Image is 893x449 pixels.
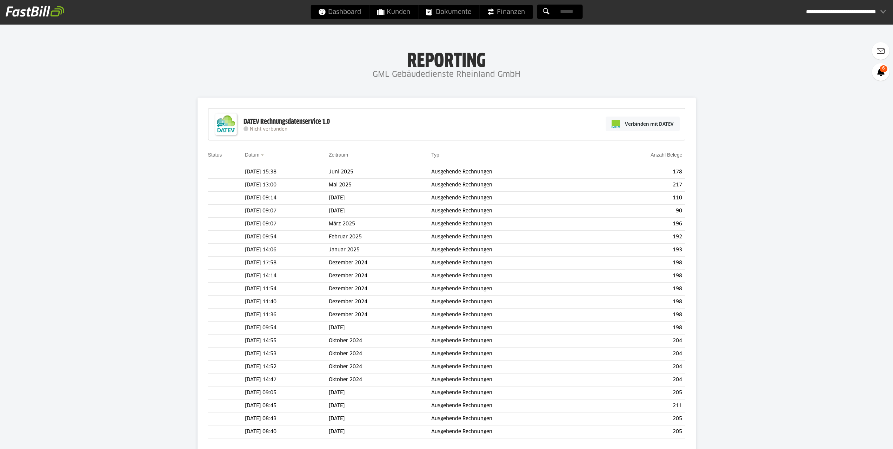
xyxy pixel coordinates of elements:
[329,322,431,335] td: [DATE]
[479,5,533,19] a: Finanzen
[593,166,685,179] td: 178
[872,63,889,81] a: 6
[431,425,593,438] td: Ausgehende Rechnungen
[426,5,471,19] span: Dokumente
[245,192,329,205] td: [DATE] 09:14
[245,270,329,283] td: [DATE] 14:14
[212,110,240,138] img: DATEV-Datenservice Logo
[329,348,431,361] td: Oktober 2024
[593,257,685,270] td: 198
[377,5,410,19] span: Kunden
[431,205,593,218] td: Ausgehende Rechnungen
[431,257,593,270] td: Ausgehende Rechnungen
[431,400,593,412] td: Ausgehende Rechnungen
[431,244,593,257] td: Ausgehende Rechnungen
[593,309,685,322] td: 198
[431,387,593,400] td: Ausgehende Rechnungen
[651,152,682,158] a: Anzahl Belege
[329,400,431,412] td: [DATE]
[431,192,593,205] td: Ausgehende Rechnungen
[593,218,685,231] td: 196
[593,348,685,361] td: 204
[245,244,329,257] td: [DATE] 14:06
[431,412,593,425] td: Ausgehende Rechnungen
[593,296,685,309] td: 198
[593,244,685,257] td: 193
[593,179,685,192] td: 217
[245,152,259,158] a: Datum
[245,374,329,387] td: [DATE] 14:47
[245,412,329,425] td: [DATE] 08:43
[329,387,431,400] td: [DATE]
[593,374,685,387] td: 204
[261,154,265,156] img: sort_desc.gif
[431,218,593,231] td: Ausgehende Rechnungen
[245,400,329,412] td: [DATE] 08:45
[329,192,431,205] td: [DATE]
[329,270,431,283] td: Dezember 2024
[431,152,439,158] a: Typ
[318,5,361,19] span: Dashboard
[431,283,593,296] td: Ausgehende Rechnungen
[250,127,287,132] span: Nicht verbunden
[329,179,431,192] td: Mai 2025
[593,192,685,205] td: 110
[329,152,348,158] a: Zeitraum
[329,205,431,218] td: [DATE]
[431,166,593,179] td: Ausgehende Rechnungen
[431,348,593,361] td: Ausgehende Rechnungen
[593,387,685,400] td: 205
[245,309,329,322] td: [DATE] 11:36
[245,387,329,400] td: [DATE] 09:05
[431,309,593,322] td: Ausgehende Rechnungen
[606,117,680,131] a: Verbinden mit DATEV
[593,400,685,412] td: 211
[593,205,685,218] td: 90
[431,179,593,192] td: Ausgehende Rechnungen
[431,296,593,309] td: Ausgehende Rechnungen
[245,231,329,244] td: [DATE] 09:54
[245,335,329,348] td: [DATE] 14:55
[329,257,431,270] td: Dezember 2024
[431,335,593,348] td: Ausgehende Rechnungen
[369,5,418,19] a: Kunden
[880,65,887,72] span: 6
[329,425,431,438] td: [DATE]
[245,425,329,438] td: [DATE] 08:40
[329,412,431,425] td: [DATE]
[329,361,431,374] td: Oktober 2024
[487,5,525,19] span: Finanzen
[839,428,886,445] iframe: Öffnet ein Widget, in dem Sie weitere Informationen finden
[245,296,329,309] td: [DATE] 11:40
[329,231,431,244] td: Februar 2025
[593,361,685,374] td: 204
[245,283,329,296] td: [DATE] 11:54
[245,218,329,231] td: [DATE] 09:07
[329,244,431,257] td: Januar 2025
[244,117,330,126] div: DATEV Rechnungsdatenservice 1.0
[329,218,431,231] td: März 2025
[245,257,329,270] td: [DATE] 17:58
[612,120,620,128] img: pi-datev-logo-farbig-24.svg
[593,425,685,438] td: 205
[329,335,431,348] td: Oktober 2024
[431,374,593,387] td: Ausgehende Rechnungen
[593,283,685,296] td: 198
[245,348,329,361] td: [DATE] 14:53
[625,120,674,127] span: Verbinden mit DATEV
[311,5,369,19] a: Dashboard
[431,322,593,335] td: Ausgehende Rechnungen
[431,231,593,244] td: Ausgehende Rechnungen
[329,374,431,387] td: Oktober 2024
[418,5,479,19] a: Dokumente
[329,283,431,296] td: Dezember 2024
[245,322,329,335] td: [DATE] 09:54
[593,322,685,335] td: 198
[431,361,593,374] td: Ausgehende Rechnungen
[593,412,685,425] td: 205
[70,49,823,68] h1: Reporting
[593,231,685,244] td: 192
[329,166,431,179] td: Juni 2025
[6,6,64,17] img: fastbill_logo_white.png
[245,166,329,179] td: [DATE] 15:38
